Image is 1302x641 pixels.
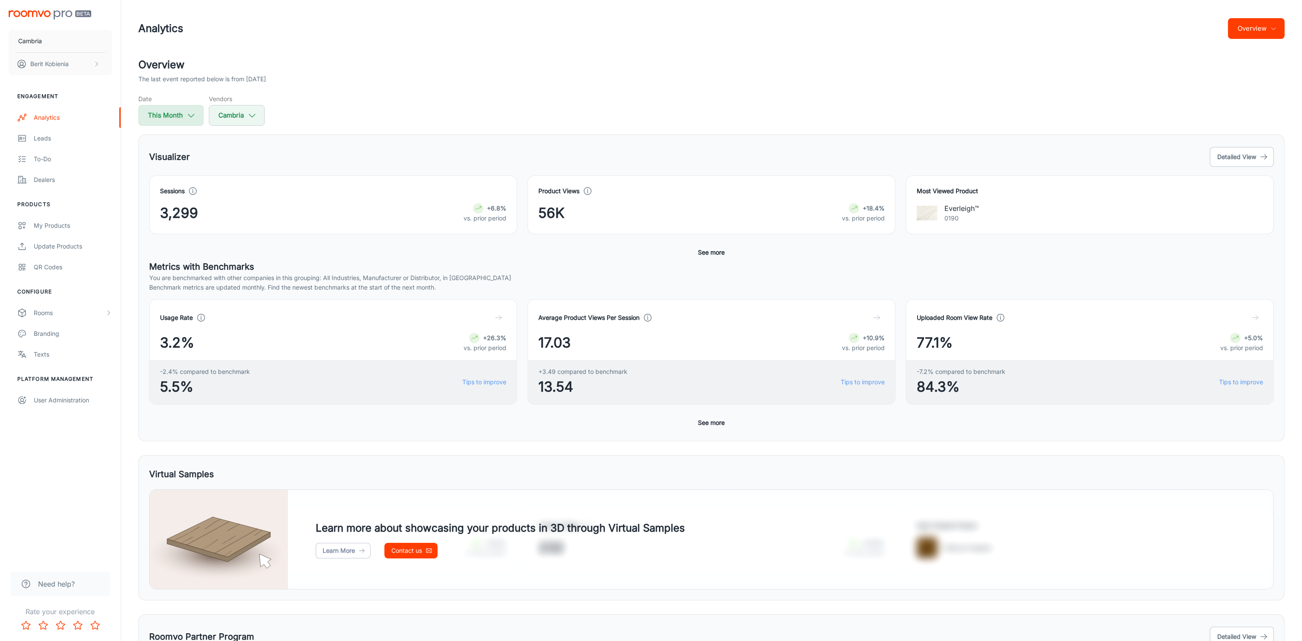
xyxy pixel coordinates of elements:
p: vs. prior period [1220,343,1263,353]
div: Rooms [34,308,105,318]
h5: Vendors [209,94,265,103]
p: Rate your experience [7,606,114,617]
button: Rate 2 star [35,617,52,634]
h4: Uploaded Room View Rate [917,313,992,322]
p: vs. prior period [842,214,885,223]
p: The last event reported below is from [DATE] [138,74,266,84]
button: Cambria [209,105,265,126]
span: 3,299 [160,203,198,223]
span: 3.2% [160,332,194,353]
h4: Product Views [538,186,579,196]
h5: Virtual Samples [149,468,214,481]
p: vs. prior period [464,343,506,353]
button: See more [695,415,729,431]
p: 0190 [944,214,979,223]
a: Tips to improve [462,377,506,387]
h2: Overview [138,57,1285,73]
strong: +10.9% [863,334,885,341]
div: To-do [34,154,112,164]
div: Texts [34,350,112,359]
button: This Month [138,105,204,126]
button: Rate 1 star [17,617,35,634]
h4: Usage Rate [160,313,193,322]
span: 17.03 [538,332,571,353]
p: Everleigh™ [944,203,979,214]
strong: +5.0% [1244,334,1263,341]
strong: +26.3% [483,334,506,341]
button: See more [695,245,729,260]
div: Dealers [34,175,112,185]
h4: Average Product Views Per Session [538,313,640,322]
div: Update Products [34,242,112,251]
div: Leads [34,134,112,143]
p: You are benchmarked with other companies in this grouping: All Industries, Manufacturer or Distri... [149,273,1274,283]
h1: Analytics [138,21,183,36]
span: 84.3% [917,376,1005,397]
span: 56K [538,203,565,223]
button: Rate 3 star [52,617,69,634]
h5: Date [138,94,204,103]
button: Detailed View [1210,147,1274,167]
h4: Learn more about showcasing your products in 3D through Virtual Samples [316,520,685,536]
h5: Metrics with Benchmarks [149,260,1274,273]
img: Roomvo PRO Beta [9,10,91,19]
img: Everleigh™ [917,203,937,223]
a: Contact us [384,543,438,558]
div: QR Codes [34,262,112,272]
strong: +6.8% [487,204,506,212]
button: Rate 5 star [86,617,104,634]
div: User Administration [34,395,112,405]
p: Cambria [18,36,42,46]
span: -2.4% compared to benchmark [160,367,250,376]
span: 77.1% [917,332,953,353]
h4: Sessions [160,186,185,196]
button: Rate 4 star [69,617,86,634]
span: +3.49 compared to benchmark [538,367,627,376]
button: Overview [1228,18,1285,39]
div: My Products [34,221,112,230]
a: Learn More [316,543,371,558]
span: -7.2% compared to benchmark [917,367,1005,376]
p: vs. prior period [464,214,506,223]
div: Branding [34,329,112,338]
div: Analytics [34,113,112,122]
a: Tips to improve [1219,377,1263,387]
strong: +18.4% [863,204,885,212]
h4: Most Viewed Product [917,186,1263,196]
span: 5.5% [160,376,250,397]
span: 13.54 [538,376,627,397]
span: Need help? [38,579,75,589]
p: Berit Kobienia [30,59,69,69]
a: Tips to improve [841,377,885,387]
p: vs. prior period [842,343,885,353]
button: Cambria [9,30,112,52]
p: Benchmark metrics are updated monthly. Find the newest benchmarks at the start of the next month. [149,283,1274,292]
h5: Visualizer [149,150,190,163]
button: Berit Kobienia [9,53,112,75]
